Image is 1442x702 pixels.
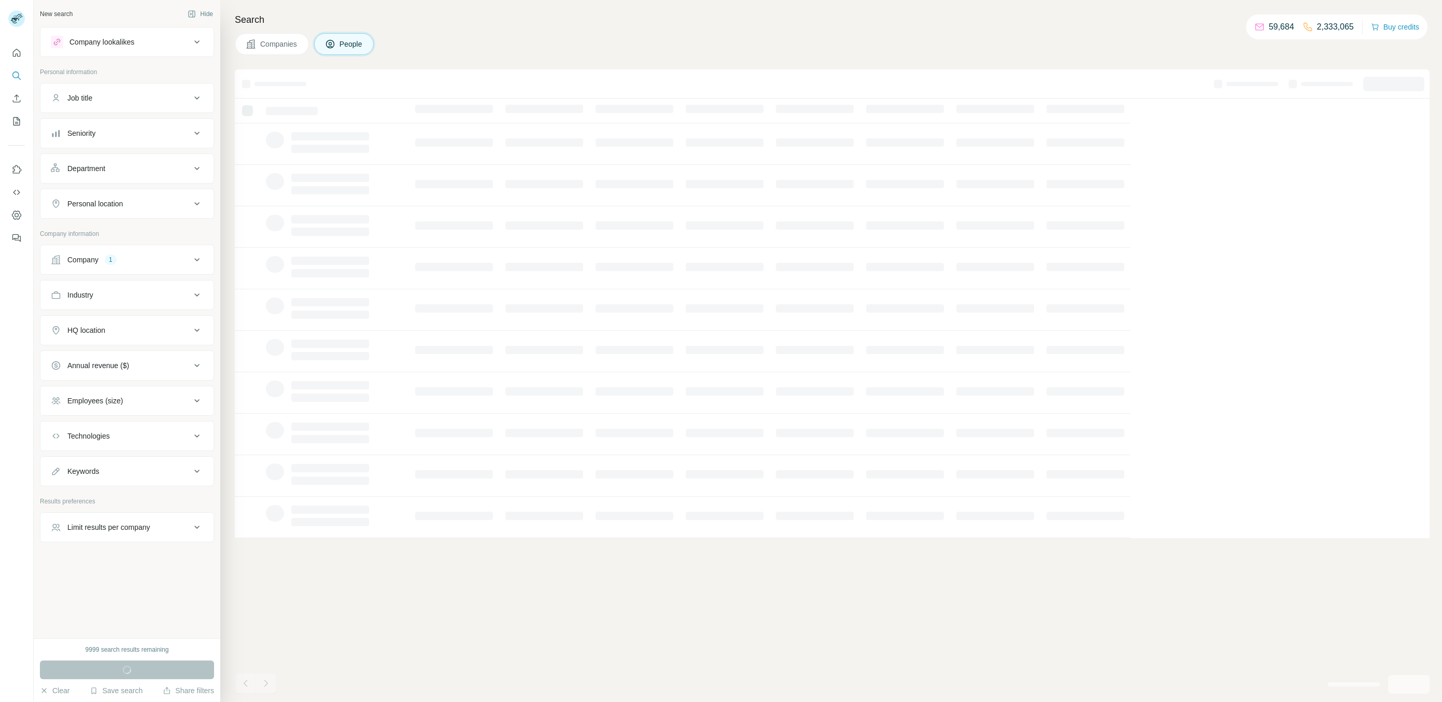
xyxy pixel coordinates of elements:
span: Companies [260,39,298,49]
div: Technologies [67,431,110,441]
div: Employees (size) [67,396,123,406]
div: 9999 search results remaining [86,645,169,654]
button: Search [8,66,25,85]
button: Personal location [40,191,214,216]
button: Keywords [40,459,214,484]
div: Seniority [67,128,95,138]
button: Buy credits [1371,20,1419,34]
button: Dashboard [8,206,25,224]
div: HQ location [67,325,105,335]
button: Enrich CSV [8,89,25,108]
div: 1 [105,255,117,264]
button: Company lookalikes [40,30,214,54]
button: Seniority [40,121,214,146]
button: Annual revenue ($) [40,353,214,378]
button: Technologies [40,424,214,448]
button: Use Surfe API [8,183,25,202]
div: New search [40,9,73,19]
button: Use Surfe on LinkedIn [8,160,25,179]
div: Limit results per company [67,522,150,532]
button: Department [40,156,214,181]
p: 59,684 [1269,21,1294,33]
h4: Search [235,12,1430,27]
p: Results preferences [40,497,214,506]
span: People [340,39,363,49]
div: Personal location [67,199,123,209]
p: 2,333,065 [1317,21,1354,33]
div: Annual revenue ($) [67,360,129,371]
div: Job title [67,93,92,103]
div: Department [67,163,105,174]
button: Industry [40,283,214,307]
button: Feedback [8,229,25,247]
p: Personal information [40,67,214,77]
button: Save search [90,685,143,696]
button: Share filters [163,685,214,696]
button: Limit results per company [40,515,214,540]
button: Job title [40,86,214,110]
button: Clear [40,685,69,696]
button: Quick start [8,44,25,62]
div: Keywords [67,466,99,476]
button: Hide [180,6,220,22]
button: HQ location [40,318,214,343]
button: Company1 [40,247,214,272]
div: Company [67,255,98,265]
button: My lists [8,112,25,131]
p: Company information [40,229,214,238]
div: Industry [67,290,93,300]
div: Company lookalikes [69,37,134,47]
button: Employees (size) [40,388,214,413]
